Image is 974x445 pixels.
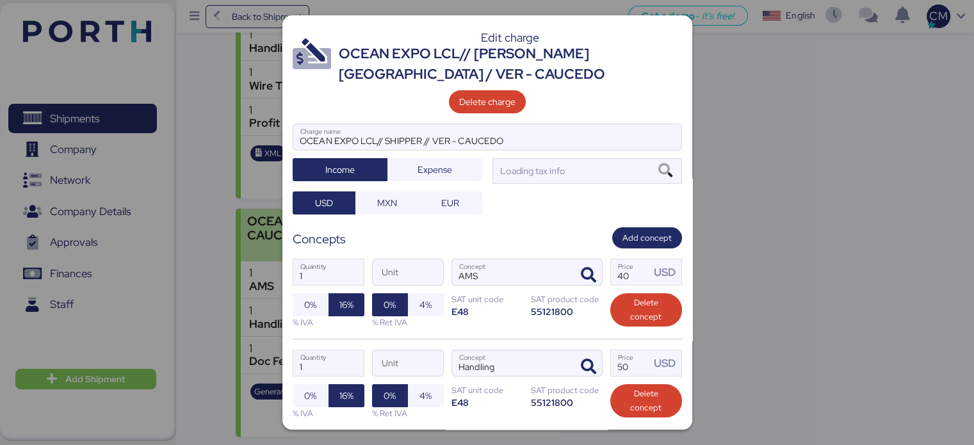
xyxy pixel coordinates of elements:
div: USD [654,355,681,371]
button: ConceptConcept [575,353,602,380]
button: EUR [419,191,482,214]
input: Price [611,350,651,376]
span: Add concept [622,231,672,245]
div: Loading tax info [498,164,566,178]
button: MXN [355,191,419,214]
span: Delete concept [621,387,672,415]
div: Edit charge [339,32,682,44]
input: Price [611,259,651,285]
div: % IVA [293,316,364,328]
span: 4% [419,388,432,403]
span: Income [325,162,355,177]
span: 0% [384,297,396,312]
span: 4% [419,297,432,312]
div: E48 [451,396,523,409]
button: 4% [408,384,444,407]
span: Delete charge [459,94,515,109]
button: 4% [408,293,444,316]
span: Expense [418,162,452,177]
span: MXN [377,195,397,211]
button: Delete concept [610,293,682,327]
input: Concept [452,259,571,285]
span: 0% [384,388,396,403]
input: Quantity [293,350,364,376]
div: SAT product code [531,384,603,396]
input: Charge name [293,124,681,150]
button: Delete charge [449,90,526,113]
input: Quantity [293,259,364,285]
button: ConceptConcept [575,262,602,289]
button: Expense [387,158,482,181]
span: 16% [339,388,353,403]
button: USD [293,191,356,214]
input: Unit [373,350,443,376]
span: 0% [304,297,316,312]
button: Delete concept [610,384,682,417]
span: 0% [304,388,316,403]
div: E48 [451,305,523,318]
div: USD [654,264,681,280]
span: USD [315,195,333,211]
div: % Ret IVA [372,316,444,328]
input: Unit [373,259,443,285]
button: 0% [293,384,329,407]
button: 0% [293,293,329,316]
button: Income [293,158,387,181]
div: % Ret IVA [372,407,444,419]
button: 16% [329,293,364,316]
div: SAT unit code [451,384,523,396]
div: SAT product code [531,293,603,305]
div: Concepts [293,230,346,248]
span: Delete concept [621,296,672,324]
div: 55121800 [531,305,603,318]
div: 55121800 [531,396,603,409]
div: % IVA [293,407,364,419]
button: 0% [372,384,408,407]
div: SAT unit code [451,293,523,305]
button: 16% [329,384,364,407]
div: OCEAN EXPO LCL// [PERSON_NAME] [GEOGRAPHIC_DATA] / VER - CAUCEDO [339,44,682,85]
span: EUR [441,195,459,211]
input: Concept [452,350,571,376]
span: 16% [339,297,353,312]
button: Add concept [612,227,682,248]
button: 0% [372,293,408,316]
